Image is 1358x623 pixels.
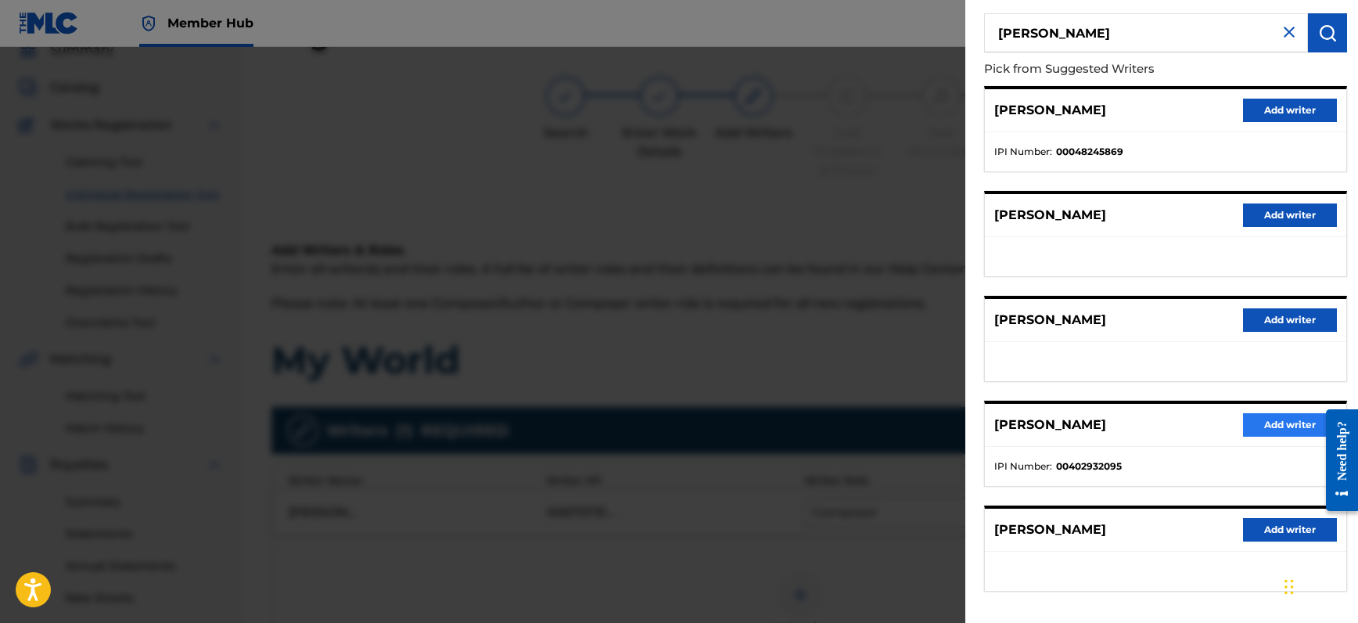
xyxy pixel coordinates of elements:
[1280,548,1358,623] iframe: Chat Widget
[994,311,1106,330] p: [PERSON_NAME]
[1056,459,1122,474] strong: 00402932095
[994,520,1106,539] p: [PERSON_NAME]
[984,52,1258,86] p: Pick from Suggested Writers
[1243,308,1337,332] button: Add writer
[1243,203,1337,227] button: Add writer
[1056,145,1123,159] strong: 00048245869
[994,101,1106,120] p: [PERSON_NAME]
[139,14,158,33] img: Top Rightsholder
[167,14,253,32] span: Member Hub
[994,145,1052,159] span: IPI Number :
[19,12,79,34] img: MLC Logo
[1243,99,1337,122] button: Add writer
[1314,397,1358,523] iframe: Resource Center
[984,13,1308,52] input: Search writer's name or IPI Number
[1243,413,1337,437] button: Add writer
[1243,518,1337,542] button: Add writer
[994,416,1106,434] p: [PERSON_NAME]
[1284,564,1294,610] div: Drag
[994,459,1052,474] span: IPI Number :
[994,206,1106,225] p: [PERSON_NAME]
